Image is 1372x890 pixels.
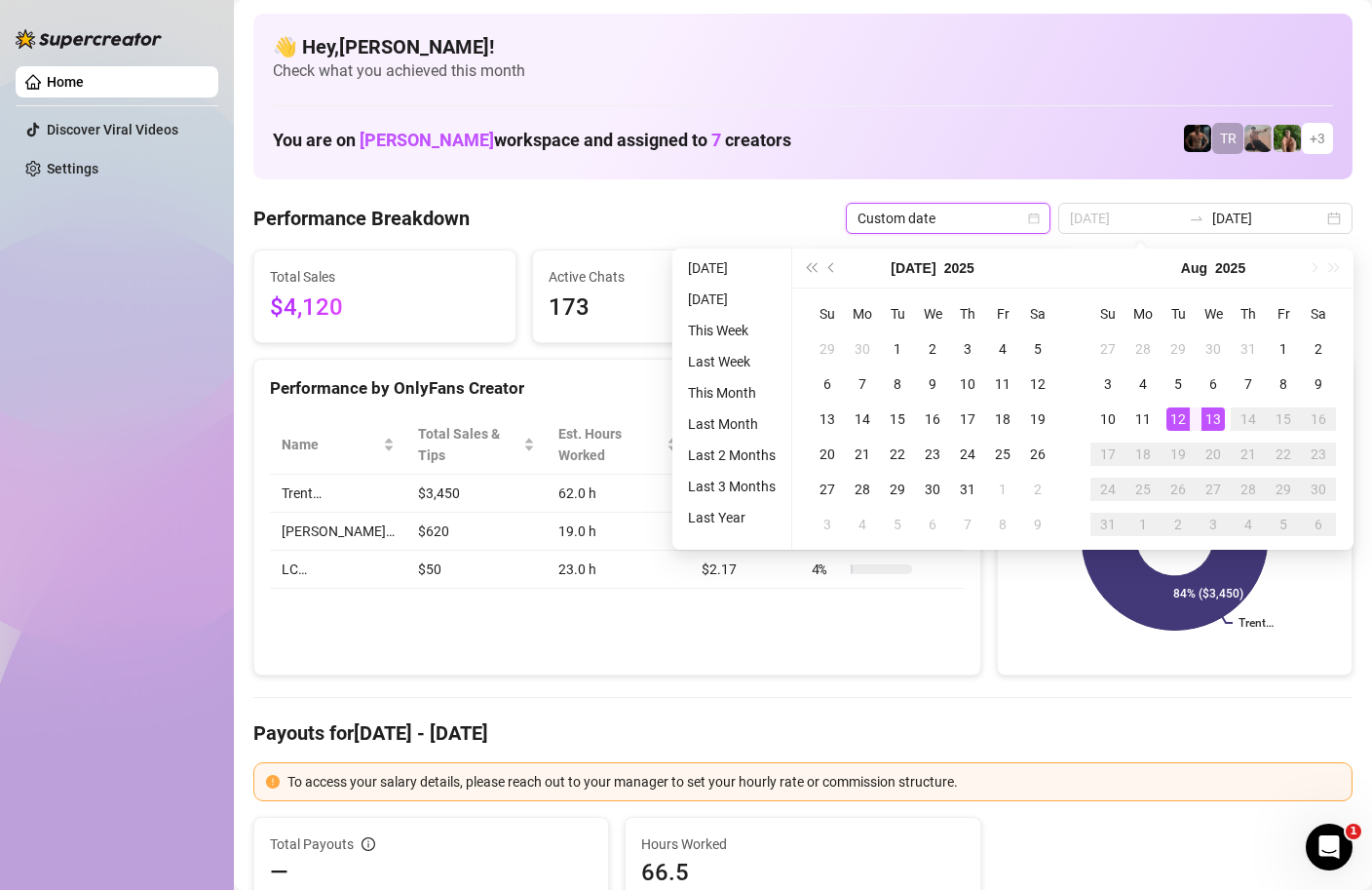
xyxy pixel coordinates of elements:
div: 2 [1026,478,1049,501]
div: 10 [1096,407,1120,431]
div: 22 [886,443,909,466]
td: 2025-07-30 [915,472,950,507]
th: Name [270,415,406,475]
td: 2025-07-25 [985,437,1020,472]
td: 2025-09-06 [1301,507,1336,542]
div: 22 [1272,443,1295,466]
span: info-circle [362,837,375,851]
h1: You are on workspace and assigned to creators [273,130,791,151]
div: 15 [1272,407,1295,431]
button: Previous month (PageUp) [821,249,843,288]
a: Settings [47,161,98,176]
td: 2025-08-05 [880,507,915,542]
div: 29 [816,337,839,361]
div: 24 [1096,478,1120,501]
td: 2025-08-29 [1266,472,1301,507]
div: 9 [1307,372,1330,396]
a: Discover Viral Videos [47,122,178,137]
div: 21 [851,443,874,466]
td: 2025-08-09 [1020,507,1055,542]
span: Active Chats [549,266,779,288]
td: 2025-08-20 [1196,437,1231,472]
td: 2025-08-15 [1266,402,1301,437]
div: 30 [1201,337,1225,361]
a: Home [47,74,84,90]
input: Start date [1070,208,1181,229]
h4: Performance Breakdown [253,205,470,232]
div: 4 [1237,513,1260,536]
td: 2025-09-01 [1125,507,1161,542]
th: Fr [1266,296,1301,331]
td: 2025-07-31 [1231,331,1266,367]
div: 26 [1026,443,1049,466]
th: Sa [1020,296,1055,331]
div: 29 [886,478,909,501]
div: 25 [1131,478,1155,501]
li: [DATE] [680,256,783,280]
span: Custom date [857,204,1039,233]
td: 23.0 h [547,551,690,589]
td: 2025-08-04 [845,507,880,542]
td: 2025-08-21 [1231,437,1266,472]
div: 7 [1237,372,1260,396]
td: 2025-07-13 [810,402,845,437]
td: Trent… [270,475,406,513]
td: 2025-08-18 [1125,437,1161,472]
div: Est. Hours Worked [558,423,663,466]
th: Total Sales & Tips [406,415,547,475]
div: 1 [991,478,1014,501]
th: We [1196,296,1231,331]
li: This Month [680,381,783,405]
td: 62.0 h [547,475,690,513]
td: 2025-07-21 [845,437,880,472]
div: 7 [956,513,979,536]
td: 2025-09-05 [1266,507,1301,542]
div: 3 [1096,372,1120,396]
th: We [915,296,950,331]
div: 23 [921,443,944,466]
th: Mo [845,296,880,331]
td: 2025-07-26 [1020,437,1055,472]
div: 31 [1096,513,1120,536]
td: 2025-08-16 [1301,402,1336,437]
div: 2 [1307,337,1330,361]
td: 2025-07-03 [950,331,985,367]
div: 2 [1166,513,1190,536]
span: swap-right [1189,211,1204,226]
td: 2025-08-03 [810,507,845,542]
div: 1 [886,337,909,361]
div: 21 [1237,443,1260,466]
td: 2025-07-04 [985,331,1020,367]
td: 2025-07-28 [1125,331,1161,367]
li: Last Week [680,350,783,373]
div: 10 [956,372,979,396]
td: 2025-08-13 [1196,402,1231,437]
div: 19 [1166,443,1190,466]
div: 12 [1026,372,1049,396]
td: 2025-08-11 [1125,402,1161,437]
div: 12 [1166,407,1190,431]
div: 6 [1307,513,1330,536]
div: 29 [1166,337,1190,361]
li: Last Year [680,506,783,529]
div: 5 [886,513,909,536]
td: 2025-08-02 [1020,472,1055,507]
span: + 3 [1310,128,1325,149]
td: 2025-08-12 [1161,402,1196,437]
div: 4 [991,337,1014,361]
div: Performance by OnlyFans Creator [270,375,965,402]
div: 27 [1096,337,1120,361]
span: exclamation-circle [266,775,280,789]
td: 2025-07-29 [1161,331,1196,367]
div: 9 [921,372,944,396]
th: Su [1090,296,1125,331]
td: 2025-07-06 [810,367,845,402]
td: 2025-07-28 [845,472,880,507]
td: 2025-08-08 [985,507,1020,542]
div: 25 [991,443,1014,466]
td: 2025-08-04 [1125,367,1161,402]
td: 2025-08-17 [1090,437,1125,472]
span: Name [282,434,379,455]
td: 2025-07-22 [880,437,915,472]
span: 1 [1346,824,1361,839]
